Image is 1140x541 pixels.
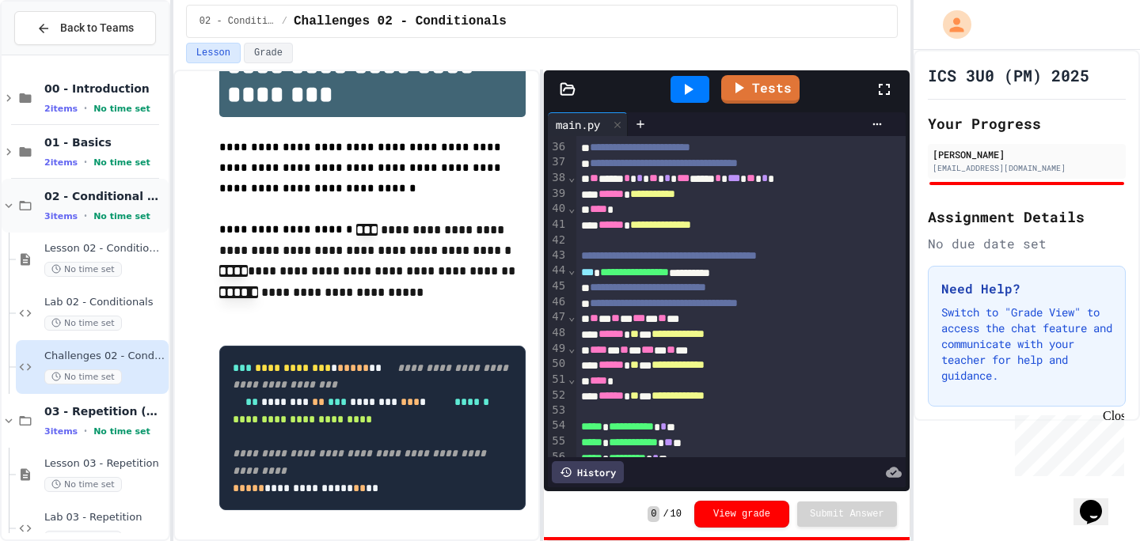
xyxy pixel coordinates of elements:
[84,156,87,168] span: •
[548,403,568,418] div: 53
[548,112,628,136] div: main.py
[928,112,1126,134] h2: Your Progress
[548,433,568,449] div: 55
[84,425,87,437] span: •
[44,189,165,203] span: 02 - Conditional Statements (if)
[671,508,682,520] span: 10
[928,206,1126,228] h2: Assignment Details
[1009,409,1124,476] iframe: chat widget
[548,186,568,202] div: 39
[568,171,576,183] span: Fold line
[44,211,78,221] span: 3 items
[44,404,165,418] span: 03 - Repetition (while and for)
[1073,478,1124,525] iframe: chat widget
[186,43,241,63] button: Lesson
[797,501,897,527] button: Submit Answer
[44,296,165,309] span: Lab 02 - Conditionals
[60,20,134,36] span: Back to Teams
[44,426,78,437] span: 3 items
[548,201,568,217] div: 40
[928,234,1126,253] div: No due date set
[44,157,78,168] span: 2 items
[548,309,568,325] div: 47
[244,43,293,63] button: Grade
[14,11,156,45] button: Back to Teams
[926,6,975,43] div: My Account
[44,81,165,96] span: 00 - Introduction
[933,147,1121,161] div: [PERSON_NAME]
[663,508,668,520] span: /
[548,418,568,433] div: 54
[568,373,576,385] span: Fold line
[44,316,122,331] span: No time set
[548,388,568,403] div: 52
[6,6,109,100] div: Chat with us now!Close
[941,279,1112,298] h3: Need Help?
[548,372,568,388] div: 51
[199,15,275,28] span: 02 - Conditional Statements (if)
[548,449,568,465] div: 56
[93,104,150,114] span: No time set
[548,116,608,133] div: main.py
[93,211,150,221] span: No time set
[44,262,122,277] span: No time set
[548,217,568,233] div: 41
[568,202,576,214] span: Fold line
[568,310,576,323] span: Fold line
[548,325,568,341] div: 48
[548,294,568,310] div: 46
[933,162,1121,174] div: [EMAIL_ADDRESS][DOMAIN_NAME]
[93,157,150,168] span: No time set
[548,248,568,263] div: 43
[694,501,789,528] button: View grade
[44,350,165,363] span: Challenges 02 - Conditionals
[44,135,165,149] span: 01 - Basics
[810,508,884,520] span: Submit Answer
[44,477,122,492] span: No time set
[84,102,87,115] span: •
[44,242,165,255] span: Lesson 02 - Conditional Statements (if)
[548,170,568,186] div: 38
[548,278,568,294] div: 45
[568,342,576,354] span: Fold line
[548,356,568,372] div: 50
[548,263,568,278] div: 44
[44,104,78,114] span: 2 items
[548,341,568,357] div: 49
[721,75,800,104] a: Tests
[282,15,287,28] span: /
[648,506,659,522] span: 0
[44,369,122,384] span: No time set
[44,511,165,524] span: Lab 03 - Repetition
[548,233,568,248] div: 42
[44,457,165,471] span: Lesson 03 - Repetition
[941,305,1112,384] p: Switch to "Grade View" to access the chat feature and communicate with your teacher for help and ...
[928,64,1089,86] h1: ICS 3U0 (PM) 2025
[93,426,150,437] span: No time set
[568,263,576,276] span: Fold line
[552,461,624,483] div: History
[294,12,507,31] span: Challenges 02 - Conditionals
[548,154,568,170] div: 37
[548,139,568,155] div: 36
[84,210,87,222] span: •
